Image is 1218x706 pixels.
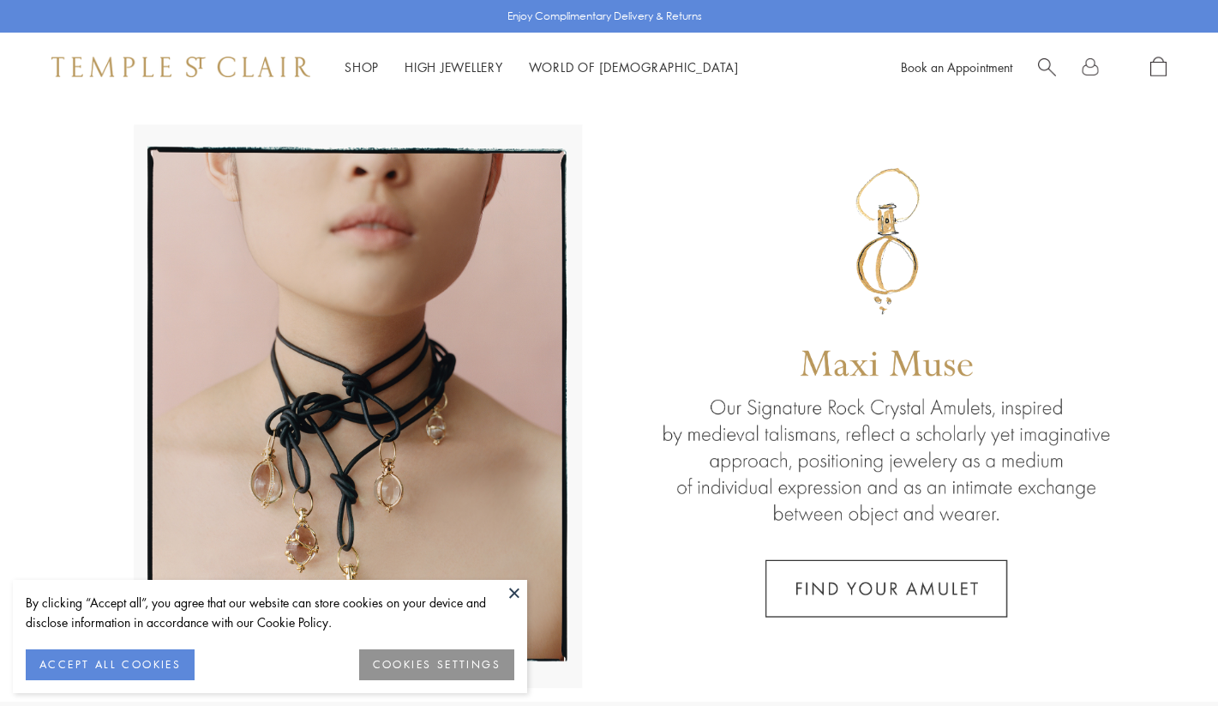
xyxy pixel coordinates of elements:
p: Enjoy Complimentary Delivery & Returns [507,8,702,25]
a: ShopShop [345,58,379,75]
nav: Main navigation [345,57,739,78]
button: COOKIES SETTINGS [359,649,514,680]
img: Temple St. Clair [51,57,310,77]
a: Book an Appointment [901,58,1012,75]
a: World of [DEMOGRAPHIC_DATA]World of [DEMOGRAPHIC_DATA] [529,58,739,75]
button: ACCEPT ALL COOKIES [26,649,195,680]
a: Search [1038,57,1056,78]
a: Open Shopping Bag [1150,57,1167,78]
div: By clicking “Accept all”, you agree that our website can store cookies on your device and disclos... [26,593,514,632]
a: High JewelleryHigh Jewellery [405,58,503,75]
